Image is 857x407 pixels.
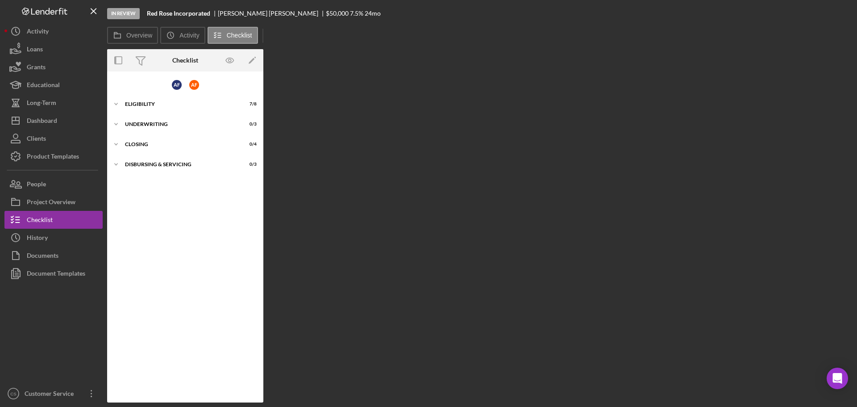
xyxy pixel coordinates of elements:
[27,76,60,96] div: Educational
[27,22,49,42] div: Activity
[4,58,103,76] button: Grants
[125,142,234,147] div: Closing
[365,10,381,17] div: 24 mo
[27,112,57,132] div: Dashboard
[125,162,234,167] div: Disbursing & Servicing
[22,385,80,405] div: Customer Service
[27,247,58,267] div: Documents
[208,27,258,44] button: Checklist
[4,247,103,264] button: Documents
[27,175,46,195] div: People
[27,58,46,78] div: Grants
[4,130,103,147] button: Clients
[4,112,103,130] button: Dashboard
[4,76,103,94] button: Educational
[10,391,16,396] text: CS
[147,10,210,17] b: Red Rose Incorporated
[172,80,182,90] div: A F
[189,80,199,90] div: A F
[4,211,103,229] button: Checklist
[27,264,85,285] div: Document Templates
[4,229,103,247] button: History
[218,10,326,17] div: [PERSON_NAME] [PERSON_NAME]
[4,147,103,165] button: Product Templates
[27,94,56,114] div: Long-Term
[241,122,257,127] div: 0 / 3
[107,8,140,19] div: In Review
[179,32,199,39] label: Activity
[126,32,152,39] label: Overview
[172,57,198,64] div: Checklist
[27,130,46,150] div: Clients
[107,27,158,44] button: Overview
[350,10,363,17] div: 7.5 %
[827,368,848,389] div: Open Intercom Messenger
[125,122,234,127] div: Underwriting
[4,22,103,40] button: Activity
[4,264,103,282] button: Document Templates
[4,94,103,112] button: Long-Term
[125,101,234,107] div: Eligibility
[241,101,257,107] div: 7 / 8
[27,229,48,249] div: History
[27,147,79,168] div: Product Templates
[4,40,103,58] button: Loans
[27,40,43,60] div: Loans
[27,193,75,213] div: Project Overview
[326,9,349,17] span: $50,000
[4,175,103,193] button: People
[27,211,53,231] div: Checklist
[4,193,103,211] button: Project Overview
[160,27,205,44] button: Activity
[227,32,252,39] label: Checklist
[241,142,257,147] div: 0 / 4
[241,162,257,167] div: 0 / 3
[4,385,103,403] button: CSCustomer Service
